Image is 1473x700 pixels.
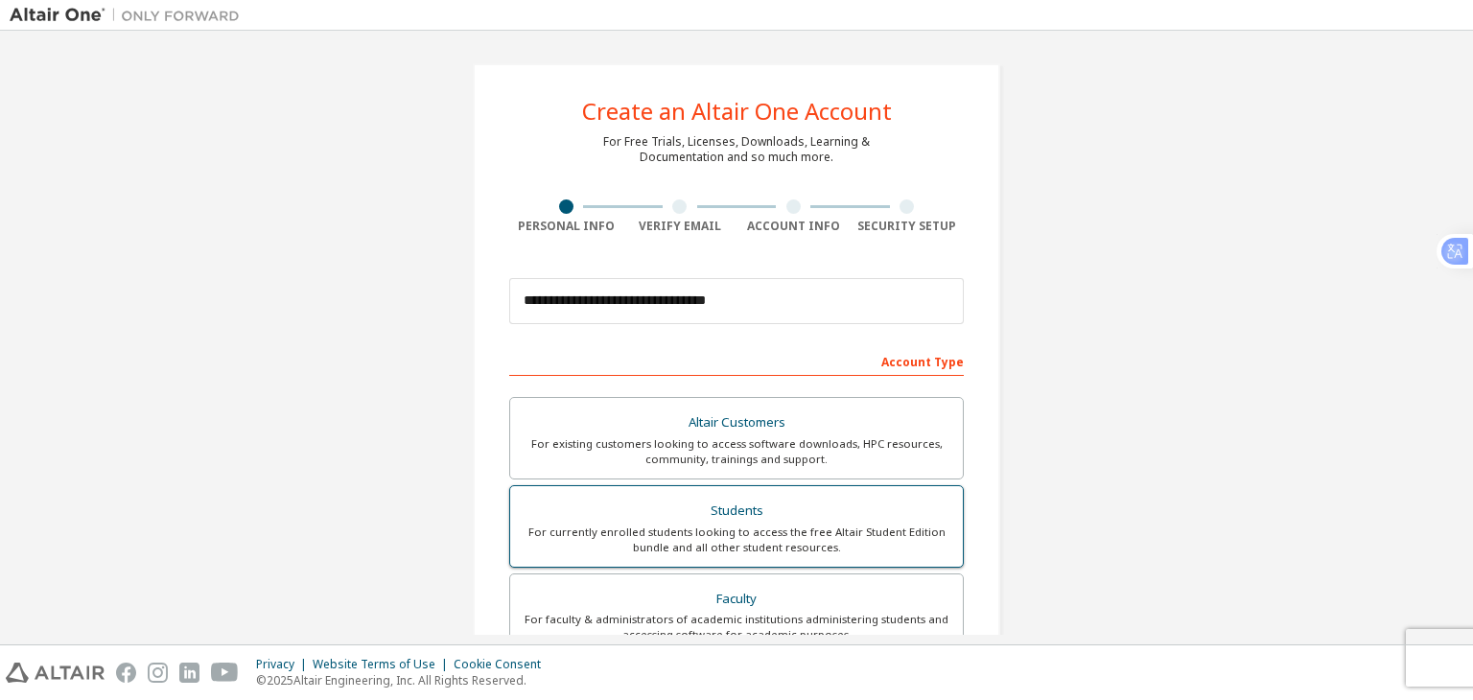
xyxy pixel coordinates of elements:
div: For currently enrolled students looking to access the free Altair Student Edition bundle and all ... [522,525,951,555]
div: Account Info [736,219,851,234]
div: For existing customers looking to access software downloads, HPC resources, community, trainings ... [522,436,951,467]
img: youtube.svg [211,663,239,683]
div: Cookie Consent [454,657,552,672]
div: Students [522,498,951,525]
div: Privacy [256,657,313,672]
img: Altair One [10,6,249,25]
div: For faculty & administrators of academic institutions administering students and accessing softwa... [522,612,951,642]
p: © 2025 Altair Engineering, Inc. All Rights Reserved. [256,672,552,688]
img: linkedin.svg [179,663,199,683]
div: Verify Email [623,219,737,234]
img: altair_logo.svg [6,663,105,683]
div: Faculty [522,586,951,613]
div: Create an Altair One Account [582,100,892,123]
div: Website Terms of Use [313,657,454,672]
div: Personal Info [509,219,623,234]
div: Security Setup [851,219,965,234]
img: instagram.svg [148,663,168,683]
div: Altair Customers [522,409,951,436]
div: For Free Trials, Licenses, Downloads, Learning & Documentation and so much more. [603,134,870,165]
div: Account Type [509,345,964,376]
img: facebook.svg [116,663,136,683]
